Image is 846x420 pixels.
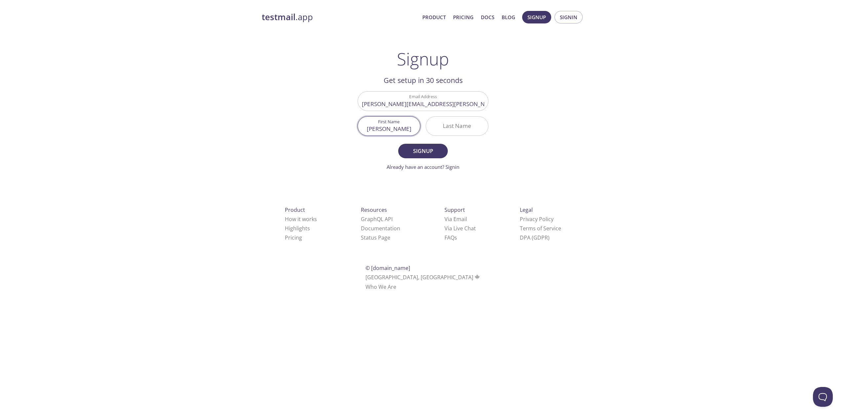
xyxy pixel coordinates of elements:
[262,12,417,23] a: testmail.app
[285,215,317,223] a: How it works
[361,215,393,223] a: GraphQL API
[520,206,533,213] span: Legal
[285,225,310,232] a: Highlights
[398,144,448,158] button: Signup
[444,234,457,241] a: FAQ
[361,234,390,241] a: Status Page
[365,283,396,290] a: Who We Are
[387,164,459,170] a: Already have an account? Signin
[361,206,387,213] span: Resources
[285,234,302,241] a: Pricing
[560,13,577,21] span: Signin
[361,225,400,232] a: Documentation
[453,13,474,21] a: Pricing
[397,49,449,69] h1: Signup
[365,264,410,272] span: © [DOMAIN_NAME]
[365,274,481,281] span: [GEOGRAPHIC_DATA], [GEOGRAPHIC_DATA]
[527,13,546,21] span: Signup
[555,11,583,23] button: Signin
[262,11,295,23] strong: testmail
[444,215,467,223] a: Via Email
[502,13,515,21] a: Blog
[405,146,441,156] span: Signup
[520,234,550,241] a: DPA (GDPR)
[522,11,551,23] button: Signup
[454,234,457,241] span: s
[422,13,446,21] a: Product
[520,215,554,223] a: Privacy Policy
[285,206,305,213] span: Product
[481,13,494,21] a: Docs
[444,206,465,213] span: Support
[444,225,476,232] a: Via Live Chat
[813,387,833,407] iframe: Help Scout Beacon - Open
[520,225,561,232] a: Terms of Service
[358,75,488,86] h2: Get setup in 30 seconds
